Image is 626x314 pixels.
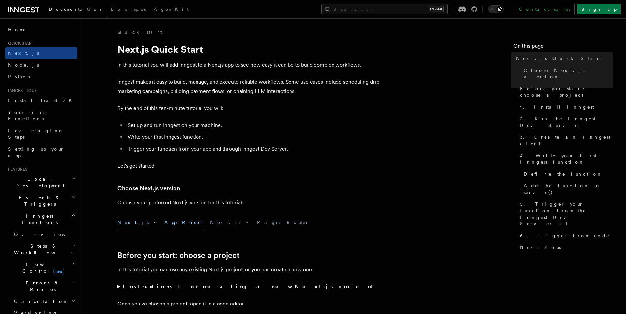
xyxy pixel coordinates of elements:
[126,121,380,130] li: Set up and run Inngest on your machine.
[8,62,39,68] span: Node.js
[117,29,162,35] a: Quick start
[154,7,189,12] span: AgentKit
[12,259,77,277] button: Flow Controlnew
[123,283,375,290] strong: Instructions for creating a new Next.js project
[126,144,380,154] li: Trigger your function from your app and through Inngest Dev Server.
[517,113,613,131] a: 2. Run the Inngest Dev Server
[524,171,602,177] span: Define the function
[117,215,205,230] button: Next.js - App Router
[117,43,380,55] h1: Next.js Quick Start
[515,4,575,14] a: Contact sales
[517,131,613,150] a: 3. Create an Inngest client
[5,210,77,228] button: Inngest Functions
[488,5,504,13] button: Toggle dark mode
[520,244,561,251] span: Next Steps
[8,98,76,103] span: Install the SDK
[5,192,77,210] button: Events & Triggers
[5,71,77,83] a: Python
[429,6,444,12] kbd: Ctrl+K
[520,85,613,98] span: Before you start: choose a project
[12,240,77,259] button: Steps & Workflows
[49,7,103,12] span: Documentation
[117,77,380,96] p: Inngest makes it easy to build, manage, and execute reliable workflows. Some use cases include sc...
[516,55,602,62] span: Next.js Quick Start
[5,143,77,161] a: Setting up your app
[577,4,621,14] a: Sign Up
[12,228,77,240] a: Overview
[117,198,380,207] p: Choose your preferred Next.js version for this tutorial:
[513,52,613,64] a: Next.js Quick Start
[53,268,64,275] span: new
[517,198,613,230] a: 5. Trigger your function from the Inngest Dev Server UI
[520,201,613,227] span: 5. Trigger your function from the Inngest Dev Server UI
[5,88,37,93] span: Inngest tour
[520,104,594,110] span: 1. Install Inngest
[107,2,150,18] a: Examples
[5,173,77,192] button: Local Development
[520,115,613,129] span: 2. Run the Inngest Dev Server
[520,232,610,239] span: 6. Trigger from code
[8,110,47,121] span: Your first Functions
[45,2,107,18] a: Documentation
[517,83,613,101] a: Before you start: choose a project
[517,150,613,168] a: 4. Write your first Inngest function
[12,243,73,256] span: Steps & Workflows
[5,213,71,226] span: Inngest Functions
[524,182,613,196] span: Add the function to serve()
[321,4,448,14] button: Search...Ctrl+K
[5,47,77,59] a: Next.js
[111,7,146,12] span: Examples
[8,26,26,33] span: Home
[117,251,240,260] a: Before you start: choose a project
[8,74,32,79] span: Python
[5,24,77,35] a: Home
[8,51,39,56] span: Next.js
[524,67,613,80] span: Choose Next.js version
[117,282,380,291] summary: Instructions for creating a new Next.js project
[117,184,180,193] a: Choose Next.js version
[12,280,71,293] span: Errors & Retries
[117,60,380,70] p: In this tutorial you will add Inngest to a Next.js app to see how easy it can be to build complex...
[12,298,68,304] span: Cancellation
[521,180,613,198] a: Add the function to serve()
[12,277,77,295] button: Errors & Retries
[5,106,77,125] a: Your first Functions
[5,176,72,189] span: Local Development
[5,59,77,71] a: Node.js
[126,133,380,142] li: Write your first Inngest function.
[12,261,72,274] span: Flow Control
[8,146,64,158] span: Setting up your app
[150,2,193,18] a: AgentKit
[14,232,82,237] span: Overview
[520,134,613,147] span: 3. Create an Inngest client
[521,168,613,180] a: Define the function
[5,125,77,143] a: Leveraging Steps
[513,42,613,52] h4: On this page
[517,241,613,253] a: Next Steps
[517,101,613,113] a: 1. Install Inngest
[5,194,72,207] span: Events & Triggers
[210,215,309,230] button: Next.js - Pages Router
[517,230,613,241] a: 6. Trigger from code
[5,167,27,172] span: Features
[117,161,380,171] p: Let's get started!
[12,295,77,307] button: Cancellation
[8,128,63,140] span: Leveraging Steps
[521,64,613,83] a: Choose Next.js version
[5,94,77,106] a: Install the SDK
[117,299,380,308] p: Once you've chosen a project, open it in a code editor.
[117,104,380,113] p: By the end of this ten-minute tutorial you will:
[5,41,34,46] span: Quick start
[117,265,380,274] p: In this tutorial you can use any existing Next.js project, or you can create a new one.
[520,152,613,165] span: 4. Write your first Inngest function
